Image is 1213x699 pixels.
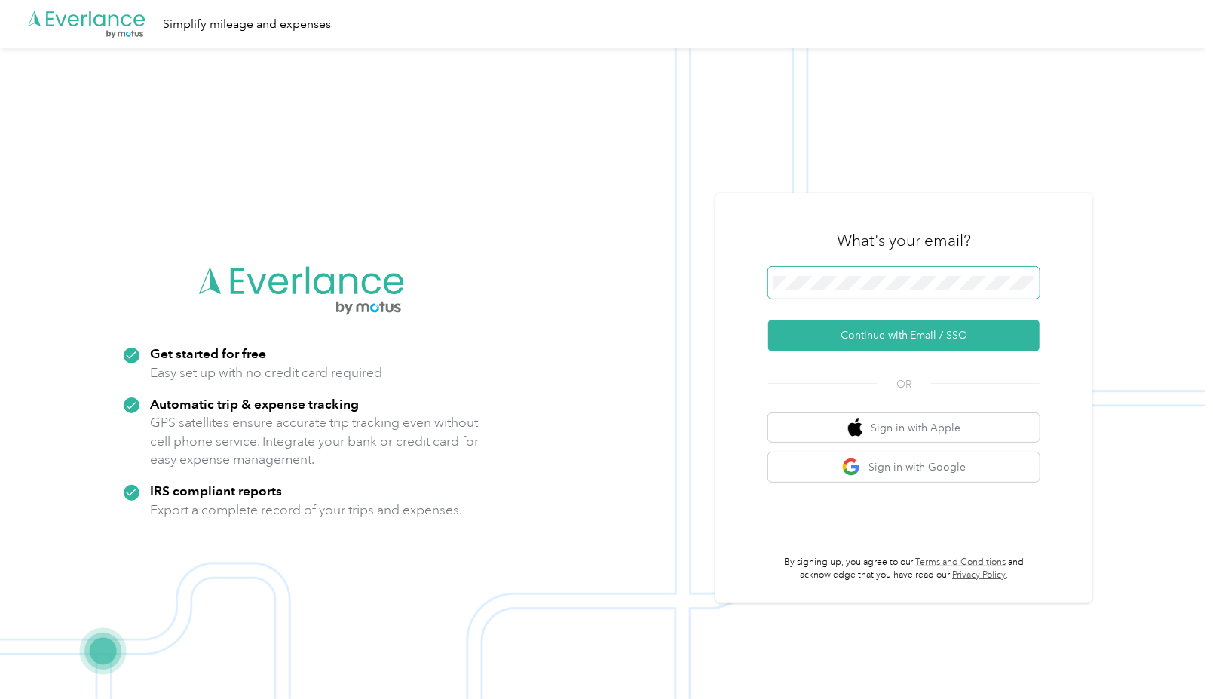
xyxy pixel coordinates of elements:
[952,569,1006,581] a: Privacy Policy
[150,501,462,520] p: Export a complete record of your trips and expenses.
[916,556,1006,568] a: Terms and Conditions
[837,230,971,251] h3: What's your email?
[768,413,1040,443] button: apple logoSign in with Apple
[150,396,359,412] strong: Automatic trip & expense tracking
[878,376,930,392] span: OR
[150,413,479,469] p: GPS satellites ensure accurate trip tracking even without cell phone service. Integrate your bank...
[768,556,1040,582] p: By signing up, you agree to our and acknowledge that you have read our .
[163,15,331,34] div: Simplify mileage and expenses
[848,418,863,437] img: apple logo
[150,363,382,382] p: Easy set up with no credit card required
[768,452,1040,482] button: google logoSign in with Google
[842,458,861,477] img: google logo
[150,483,282,498] strong: IRS compliant reports
[768,320,1040,351] button: Continue with Email / SSO
[150,345,266,361] strong: Get started for free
